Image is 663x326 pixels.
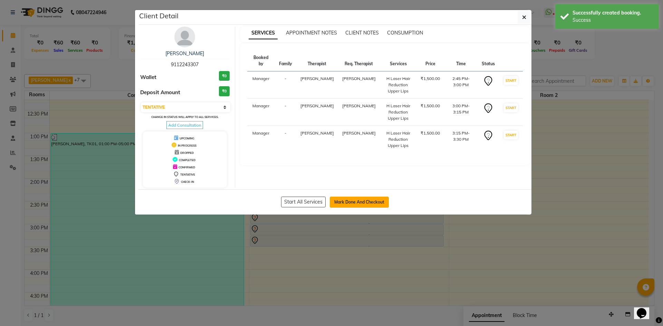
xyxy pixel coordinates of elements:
[275,126,296,153] td: -
[380,50,417,71] th: Services
[444,50,478,71] th: Time
[247,50,275,71] th: Booked by
[634,298,656,319] iframe: chat widget
[296,50,338,71] th: Therapist
[286,30,337,36] span: APPOINTMENT NOTES
[342,76,376,81] span: [PERSON_NAME]
[504,76,518,85] button: START
[219,86,230,96] h3: ₹0
[174,27,195,47] img: avatar
[444,99,478,126] td: 3:00 PM-3:15 PM
[140,89,180,97] span: Deposit Amount
[478,50,499,71] th: Status
[300,103,334,108] span: [PERSON_NAME]
[416,50,444,71] th: Price
[171,61,199,68] span: 9112243307
[573,9,654,17] div: Successfully created booking.
[345,30,379,36] span: CLIENT NOTES
[573,17,654,24] div: Success
[219,71,230,81] h3: ₹0
[179,158,195,162] span: COMPLETED
[275,99,296,126] td: -
[165,50,204,57] a: [PERSON_NAME]
[504,131,518,139] button: START
[139,11,179,21] h5: Client Detail
[421,76,440,82] div: ₹1,500.00
[181,180,194,184] span: CHECK-IN
[180,173,195,176] span: TENTATIVE
[180,137,194,140] span: UPCOMING
[342,130,376,136] span: [PERSON_NAME]
[247,71,275,99] td: Manager
[178,144,196,147] span: IN PROGRESS
[179,166,195,169] span: CONFIRMED
[330,197,389,208] button: Mark Done And Checkout
[384,76,413,94] div: H Laser Hair Reduction Upper Lips
[384,103,413,121] div: H Laser Hair Reduction Upper Lips
[342,103,376,108] span: [PERSON_NAME]
[249,27,278,39] span: SERVICES
[275,50,296,71] th: Family
[338,50,380,71] th: Req. Therapist
[504,103,518,112] button: START
[151,115,219,119] small: Change in status will apply to all services.
[247,126,275,153] td: Manager
[384,130,413,149] div: H Laser Hair Reduction Upper Lips
[387,30,423,36] span: CONSUMPTION
[180,151,194,155] span: DROPPED
[300,76,334,81] span: [PERSON_NAME]
[444,71,478,99] td: 2:45 PM-3:00 PM
[300,130,334,136] span: [PERSON_NAME]
[140,73,156,81] span: Wallet
[444,126,478,153] td: 3:15 PM-3:30 PM
[281,197,326,207] button: Start All Services
[421,103,440,109] div: ₹1,500.00
[166,121,203,129] span: Add Consultation
[421,130,440,136] div: ₹1,500.00
[275,71,296,99] td: -
[247,99,275,126] td: Manager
